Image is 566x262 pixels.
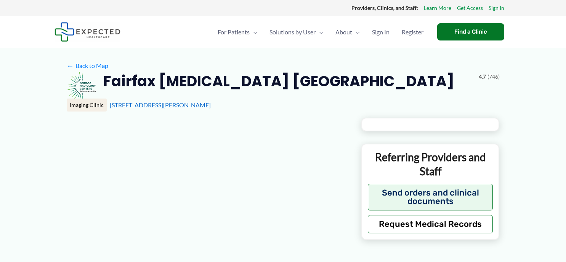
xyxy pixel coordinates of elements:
[352,19,360,45] span: Menu Toggle
[335,19,352,45] span: About
[218,19,250,45] span: For Patients
[424,3,451,13] a: Learn More
[479,72,486,82] span: 4.7
[263,19,329,45] a: Solutions by UserMenu Toggle
[487,72,500,82] span: (746)
[372,19,390,45] span: Sign In
[368,215,493,233] button: Request Medical Records
[402,19,423,45] span: Register
[103,72,454,91] h2: Fairfax [MEDICAL_DATA] [GEOGRAPHIC_DATA]
[212,19,430,45] nav: Primary Site Navigation
[437,23,504,40] a: Find a Clinic
[489,3,504,13] a: Sign In
[212,19,263,45] a: For PatientsMenu Toggle
[67,62,74,69] span: ←
[396,19,430,45] a: Register
[368,184,493,210] button: Send orders and clinical documents
[67,99,107,112] div: Imaging Clinic
[351,5,418,11] strong: Providers, Clinics, and Staff:
[457,3,483,13] a: Get Access
[67,60,108,71] a: ←Back to Map
[55,22,120,42] img: Expected Healthcare Logo - side, dark font, small
[329,19,366,45] a: AboutMenu Toggle
[316,19,323,45] span: Menu Toggle
[110,101,211,108] a: [STREET_ADDRESS][PERSON_NAME]
[366,19,396,45] a: Sign In
[368,150,493,178] p: Referring Providers and Staff
[269,19,316,45] span: Solutions by User
[250,19,257,45] span: Menu Toggle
